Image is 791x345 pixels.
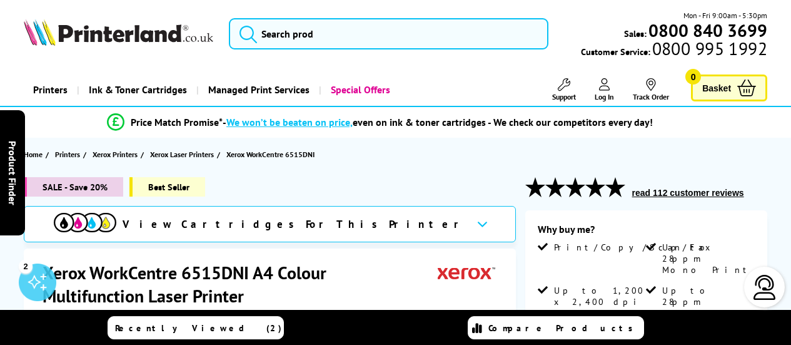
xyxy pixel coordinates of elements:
[226,148,318,161] a: Xerox WorkCentre 6515DNI
[123,217,466,231] span: View Cartridges For This Printer
[650,43,767,54] span: 0800 995 1992
[24,148,46,161] a: Home
[24,148,43,161] span: Home
[683,9,767,21] span: Mon - Fri 9:00am - 5:30pm
[633,78,669,101] a: Track Order
[150,148,214,161] span: Xerox Laser Printers
[581,43,767,58] span: Customer Service:
[93,148,138,161] span: Xerox Printers
[24,74,77,106] a: Printers
[691,75,767,101] a: Basket 0
[150,148,217,161] a: Xerox Laser Printers
[43,307,91,320] span: 6515V_DNI
[628,187,748,198] button: read 112 customer reviews
[129,177,205,197] span: Best Seller
[55,148,83,161] a: Printers
[702,80,731,96] span: Basket
[24,177,123,197] span: SALE - Save 20%
[93,148,141,161] a: Xerox Printers
[226,148,315,161] span: Xerox WorkCentre 6515DNI
[54,213,116,232] img: View Cartridges
[685,69,701,85] span: 0
[223,116,653,128] div: - even on ink & toner cartridges - We check our competitors every day!
[55,148,80,161] span: Printers
[468,316,644,339] a: Compare Products
[6,140,19,205] span: Product Finder
[488,322,640,334] span: Compare Products
[24,19,213,46] img: Printerland Logo
[131,116,223,128] span: Price Match Promise*
[43,261,438,307] h1: Xerox WorkCentre 6515DNI A4 Colour Multifunction Laser Printer
[662,285,752,330] span: Up to 28ppm Colour Print
[752,275,777,300] img: user-headset-light.svg
[196,74,319,106] a: Managed Print Services
[89,74,187,106] span: Ink & Toner Cartridges
[229,18,548,49] input: Search prod
[595,92,614,101] span: Log In
[595,78,614,101] a: Log In
[647,24,767,36] a: 0800 840 3699
[552,92,576,101] span: Support
[108,316,284,339] a: Recently Viewed (2)
[438,261,495,284] img: Xerox
[538,223,755,242] div: Why buy me?
[77,74,196,106] a: Ink & Toner Cartridges
[624,28,647,39] span: Sales:
[6,111,753,133] li: modal_Promise
[319,74,400,106] a: Special Offers
[94,307,186,320] span: | Print/Copy/Scan/Fax
[19,259,33,273] div: 2
[554,242,715,253] span: Print/Copy/Scan/Fax
[24,19,213,48] a: Printerland Logo
[648,19,767,42] b: 0800 840 3699
[115,322,282,334] span: Recently Viewed (2)
[662,242,752,275] span: Up to 28ppm Mono Print
[554,285,644,319] span: Up to 1,200 x 2,400 dpi Print
[226,116,353,128] span: We won’t be beaten on price,
[552,78,576,101] a: Support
